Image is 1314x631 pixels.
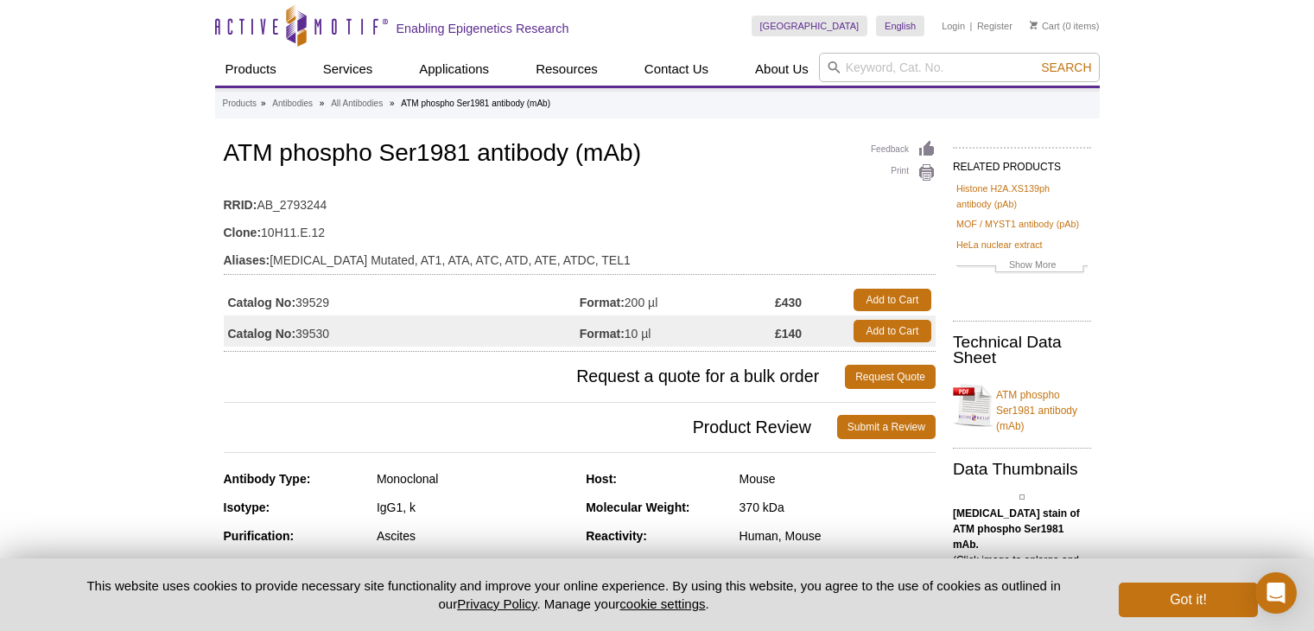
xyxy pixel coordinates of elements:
[224,472,311,486] strong: Antibody Type:
[953,506,1091,583] p: (Click image to enlarge and see details.)
[977,20,1012,32] a: Register
[752,16,868,36] a: [GEOGRAPHIC_DATA]
[953,462,1091,477] h2: Data Thumbnails
[953,147,1091,178] h2: RELATED PRODUCTS
[224,225,262,240] strong: Clone:
[215,53,287,86] a: Products
[953,507,1080,551] b: [MEDICAL_DATA] stain of ATM phospho Ser1981 mAb.
[819,53,1100,82] input: Keyword, Cat. No.
[1019,494,1025,500] img: ATM phospho Ser1981 antibody (mAb) tested by immunofluorescence.
[390,99,395,108] li: »
[1041,61,1091,74] span: Search
[525,53,608,86] a: Resources
[837,415,936,439] a: Submit a Review
[401,99,550,108] li: ATM phospho Ser1981 antibody (mAb)
[313,53,384,86] a: Services
[457,596,536,611] a: Privacy Policy
[224,187,936,214] td: AB_2793244
[740,528,936,544] div: Human, Mouse
[224,365,846,389] span: Request a quote for a bulk order
[740,500,936,515] div: 370 kDa
[580,315,775,347] td: 10 µl
[1030,21,1038,29] img: Your Cart
[854,289,931,311] a: Add to Cart
[854,320,931,342] a: Add to Cart
[740,471,936,487] div: Mouse
[320,99,325,108] li: »
[745,53,819,86] a: About Us
[377,528,573,544] div: Ascites
[876,16,924,36] a: English
[956,216,1079,232] a: MOF / MYST1 antibody (pAb)
[1255,572,1297,614] div: Open Intercom Messenger
[224,284,580,315] td: 39529
[956,257,1088,277] a: Show More
[775,295,802,310] strong: £430
[57,577,1091,613] p: This website uses cookies to provide necessary site functionality and improve your online experie...
[331,96,383,112] a: All Antibodies
[224,252,270,268] strong: Aliases:
[586,472,617,486] strong: Host:
[224,529,295,543] strong: Purification:
[953,377,1091,434] a: ATM phospho Ser1981 antibody (mAb)
[845,365,936,389] a: Request Quote
[224,315,580,347] td: 39530
[956,237,1043,252] a: HeLa nuclear extract
[580,295,625,310] strong: Format:
[224,500,270,514] strong: Isotype:
[586,500,689,514] strong: Molecular Weight:
[619,596,705,611] button: cookie settings
[775,326,802,341] strong: £140
[228,326,296,341] strong: Catalog No:
[586,529,647,543] strong: Reactivity:
[1036,60,1096,75] button: Search
[970,16,973,36] li: |
[409,53,499,86] a: Applications
[953,335,1091,366] h2: Technical Data Sheet
[580,284,775,315] td: 200 µl
[261,99,266,108] li: »
[224,214,936,242] td: 10H11.E.12
[377,500,573,515] div: IgG1, k
[224,415,837,439] span: Product Review
[1119,583,1257,617] button: Got it!
[580,326,625,341] strong: Format:
[228,295,296,310] strong: Catalog No:
[1030,16,1100,36] li: (0 items)
[224,140,936,169] h1: ATM phospho Ser1981 antibody (mAb)
[224,197,257,213] strong: RRID:
[1030,20,1060,32] a: Cart
[956,181,1088,212] a: Histone H2A.XS139ph antibody (pAb)
[634,53,719,86] a: Contact Us
[272,96,313,112] a: Antibodies
[942,20,965,32] a: Login
[377,471,573,487] div: Monoclonal
[871,140,936,159] a: Feedback
[871,163,936,182] a: Print
[397,21,569,36] h2: Enabling Epigenetics Research
[224,242,936,270] td: [MEDICAL_DATA] Mutated, AT1, ATA, ATC, ATD, ATE, ATDC, TEL1
[223,96,257,112] a: Products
